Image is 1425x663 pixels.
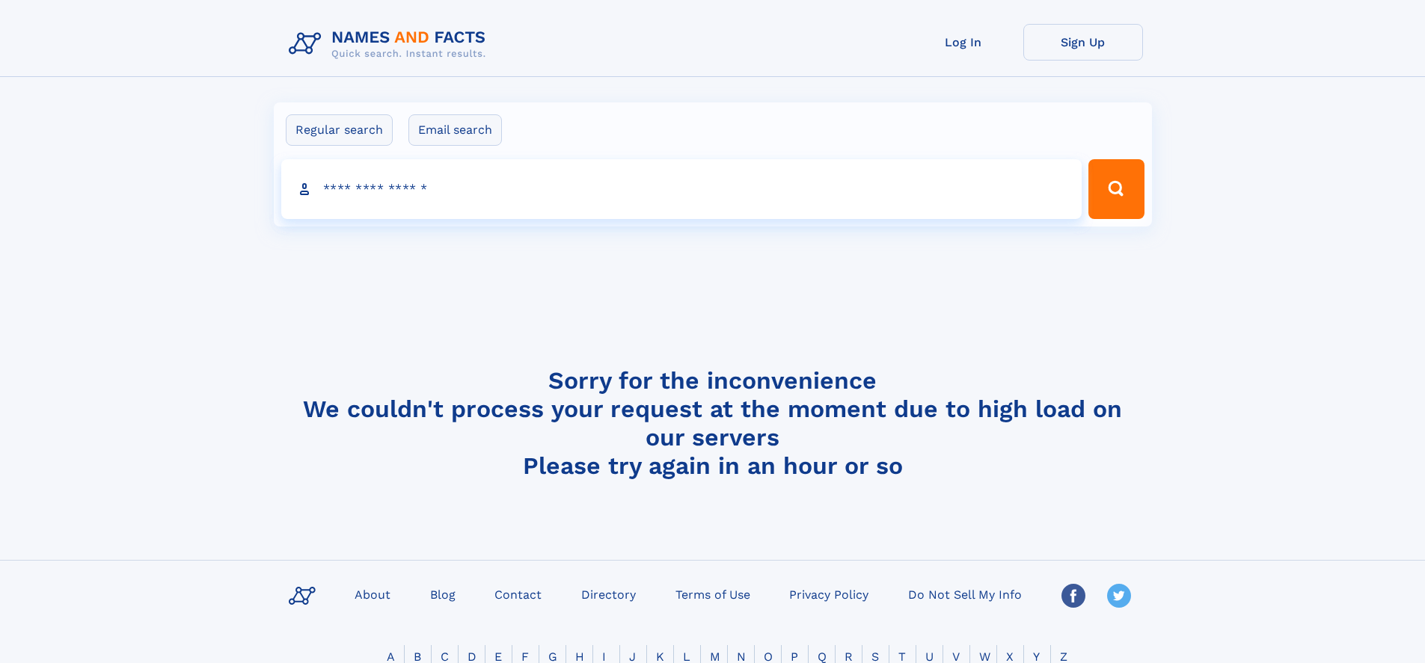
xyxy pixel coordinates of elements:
a: About [349,583,396,605]
a: Blog [424,583,462,605]
img: Twitter [1107,584,1131,608]
button: Search Button [1088,159,1144,219]
a: Contact [488,583,548,605]
a: Terms of Use [669,583,756,605]
a: Privacy Policy [783,583,874,605]
a: Log In [904,24,1023,61]
a: Sign Up [1023,24,1143,61]
img: Facebook [1061,584,1085,608]
a: Do Not Sell My Info [902,583,1028,605]
label: Regular search [286,114,393,146]
label: Email search [408,114,502,146]
input: search input [281,159,1082,219]
h4: Sorry for the inconvenience We couldn't process your request at the moment due to high load on ou... [283,366,1143,480]
a: Directory [575,583,642,605]
img: Logo Names and Facts [283,24,498,64]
